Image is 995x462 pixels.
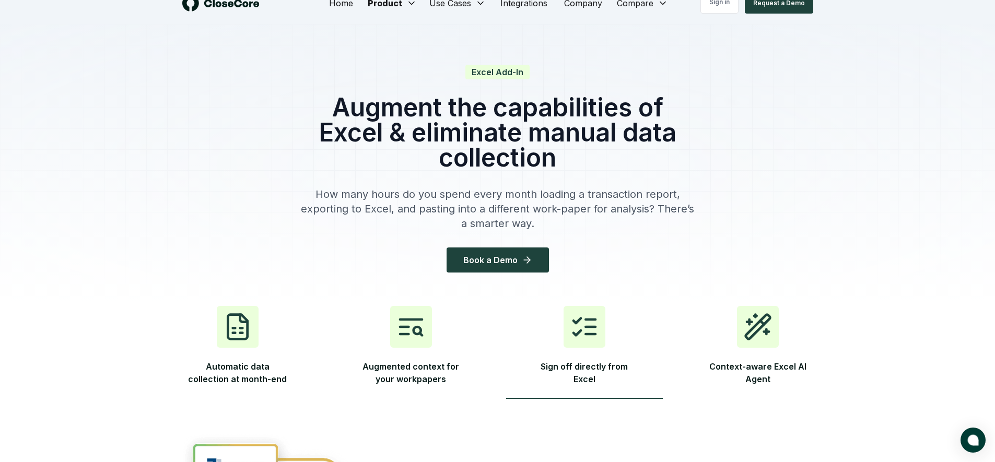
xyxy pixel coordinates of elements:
h1: Augment the capabilities of Excel & eliminate manual data collection [297,95,698,170]
button: Book a Demo [447,247,549,273]
span: Automatic data collection at month-end [185,360,290,389]
button: atlas-launcher [961,428,986,453]
button: Automatic data collection at month-end [159,306,316,399]
button: Context-aware Excel AI Agent [680,306,836,399]
span: Context-aware Excel AI Agent [706,360,810,389]
p: How many hours do you spend every month loading a transaction report, exporting to Excel, and pas... [297,187,698,231]
span: Sign off directly from Excel [532,360,637,389]
button: Sign off directly from Excel [506,306,663,399]
span: Excel Add-In [465,65,530,79]
span: Augmented context for your workpapers [359,360,463,389]
button: Augmented context for your workpapers [333,306,489,399]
